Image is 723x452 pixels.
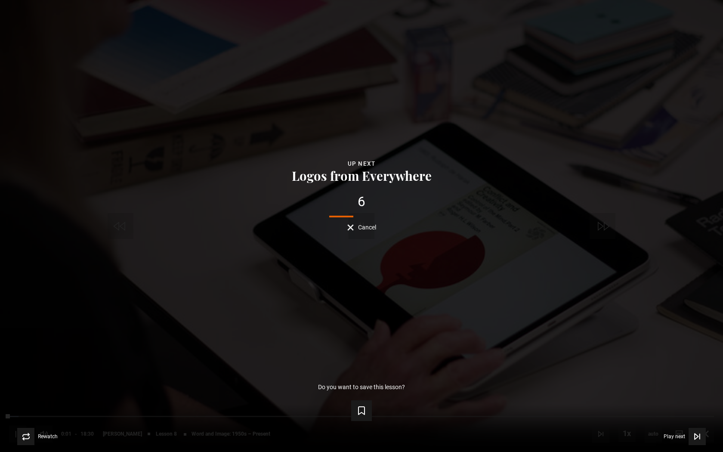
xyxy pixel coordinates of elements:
[17,428,58,445] button: Rewatch
[664,434,685,439] span: Play next
[347,224,376,231] button: Cancel
[318,384,405,390] p: Do you want to save this lesson?
[14,195,709,209] div: 6
[358,224,376,230] span: Cancel
[289,169,434,182] button: Logos from Everywhere
[14,159,709,169] div: Up next
[38,434,58,439] span: Rewatch
[664,428,706,445] button: Play next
